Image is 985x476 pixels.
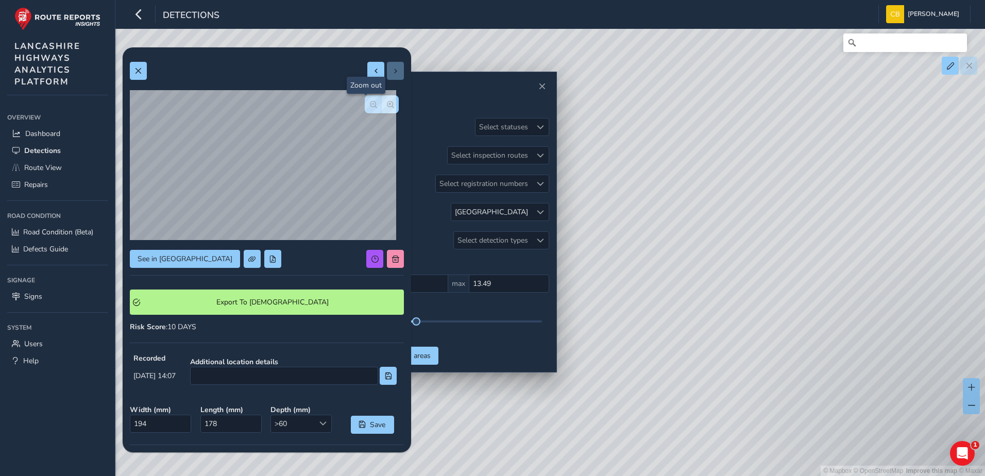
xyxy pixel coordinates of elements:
span: Defects Guide [23,244,68,254]
strong: Type [130,452,231,462]
strong: Source [238,452,317,462]
div: 35 [355,326,542,336]
span: Detections [24,146,61,156]
span: Repairs [24,180,48,190]
button: See in Route View [130,250,240,268]
button: Export To Symology [130,290,404,315]
div: Signage [7,273,108,288]
input: Search [843,33,967,52]
div: Select inspection routes [448,147,532,164]
span: Signs [24,292,42,301]
strong: Recorded [133,353,176,363]
span: See in [GEOGRAPHIC_DATA] [138,254,232,264]
a: Repairs [7,176,108,193]
h2: Filters [348,94,549,111]
span: Save [369,420,386,430]
div: [GEOGRAPHIC_DATA] [455,207,528,217]
span: Detections [163,9,219,23]
span: Users [24,339,43,349]
span: LANCASHIRE HIGHWAYS ANALYTICS PLATFORM [14,40,80,88]
iframe: Intercom live chat [950,441,975,466]
div: Road Condition [7,208,108,224]
span: [DATE] 14:07 [133,371,176,381]
strong: Status [325,452,404,462]
a: Dashboard [7,125,108,142]
span: 1 [971,441,979,449]
strong: Depth ( mm ) [270,405,334,415]
img: diamond-layout [886,5,904,23]
button: Close [535,79,549,94]
div: Select detection types [454,232,532,249]
div: Overview [7,110,108,125]
span: [PERSON_NAME] [908,5,959,23]
div: Select statuses [475,118,532,135]
strong: Additional location details [190,357,397,367]
span: >60 [271,415,314,432]
a: Signs [7,288,108,305]
span: Help [23,356,39,366]
span: max [448,275,469,293]
span: Route View [24,163,62,173]
strong: Length ( mm ) [200,405,264,415]
button: Save [351,416,394,434]
strong: Risk Score [130,322,166,332]
img: rr logo [14,7,100,30]
a: Defects Guide [7,241,108,258]
span: Dashboard [25,129,60,139]
a: Users [7,335,108,352]
div: : 10 DAYS [130,322,404,332]
span: Export To [DEMOGRAPHIC_DATA] [144,297,401,307]
strong: Width ( mm ) [130,405,193,415]
span: Road Condition (Beta) [23,227,93,237]
div: System [7,320,108,335]
a: Route View [7,159,108,176]
button: [PERSON_NAME] [886,5,963,23]
div: Select registration numbers [436,175,532,192]
a: Help [7,352,108,369]
input: 0 [469,275,549,293]
a: Detections [7,142,108,159]
a: Road Condition (Beta) [7,224,108,241]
